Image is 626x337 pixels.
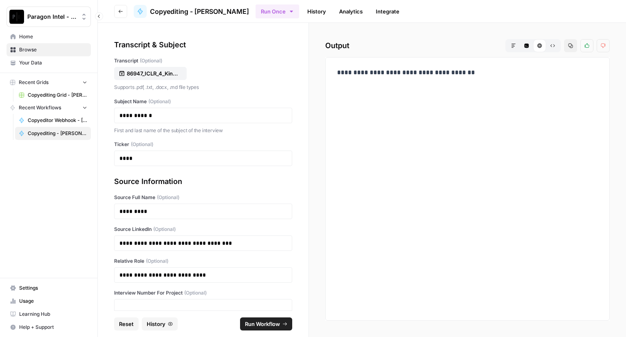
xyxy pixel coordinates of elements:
[27,13,77,21] span: Paragon Intel - Copyediting
[184,289,207,297] span: (Optional)
[114,67,187,80] button: 86947_ICLR_4_Kingston (1).docx
[134,5,249,18] a: Copyediting - [PERSON_NAME]
[114,39,292,51] div: Transcript & Subject
[302,5,331,18] a: History
[7,321,91,334] button: Help + Support
[15,89,91,102] a: Copyediting Grid - [PERSON_NAME]
[150,7,249,16] span: Copyediting - [PERSON_NAME]
[114,257,292,265] label: Relative Role
[114,83,292,91] p: Supports .pdf, .txt, .docx, .md file types
[140,57,162,64] span: (Optional)
[19,104,61,111] span: Recent Workflows
[114,57,292,64] label: Transcript
[19,310,87,318] span: Learning Hub
[7,30,91,43] a: Home
[147,320,165,328] span: History
[7,282,91,295] a: Settings
[146,257,168,265] span: (Optional)
[19,59,87,67] span: Your Data
[114,289,292,297] label: Interview Number For Project
[119,320,134,328] span: Reset
[9,9,24,24] img: Paragon Intel - Copyediting Logo
[334,5,368,18] a: Analytics
[7,43,91,56] a: Browse
[245,320,280,328] span: Run Workflow
[114,194,292,201] label: Source Full Name
[114,317,139,330] button: Reset
[114,141,292,148] label: Ticker
[131,141,153,148] span: (Optional)
[7,308,91,321] a: Learning Hub
[7,102,91,114] button: Recent Workflows
[153,226,176,233] span: (Optional)
[7,76,91,89] button: Recent Grids
[7,56,91,69] a: Your Data
[28,117,87,124] span: Copyeditor Webhook - [PERSON_NAME]
[19,46,87,53] span: Browse
[371,5,404,18] a: Integrate
[15,114,91,127] a: Copyeditor Webhook - [PERSON_NAME]
[157,194,179,201] span: (Optional)
[19,79,48,86] span: Recent Grids
[7,295,91,308] a: Usage
[256,4,299,18] button: Run Once
[114,126,292,135] p: First and last name of the subject of the interview
[114,176,292,187] div: Source Information
[240,317,292,330] button: Run Workflow
[114,226,292,233] label: Source LinkedIn
[28,91,87,99] span: Copyediting Grid - [PERSON_NAME]
[19,33,87,40] span: Home
[114,98,292,105] label: Subject Name
[19,284,87,292] span: Settings
[148,98,171,105] span: (Optional)
[28,130,87,137] span: Copyediting - [PERSON_NAME]
[19,324,87,331] span: Help + Support
[7,7,91,27] button: Workspace: Paragon Intel - Copyediting
[142,317,178,330] button: History
[127,69,179,78] p: 86947_ICLR_4_Kingston (1).docx
[325,39,610,52] h2: Output
[19,297,87,305] span: Usage
[15,127,91,140] a: Copyediting - [PERSON_NAME]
